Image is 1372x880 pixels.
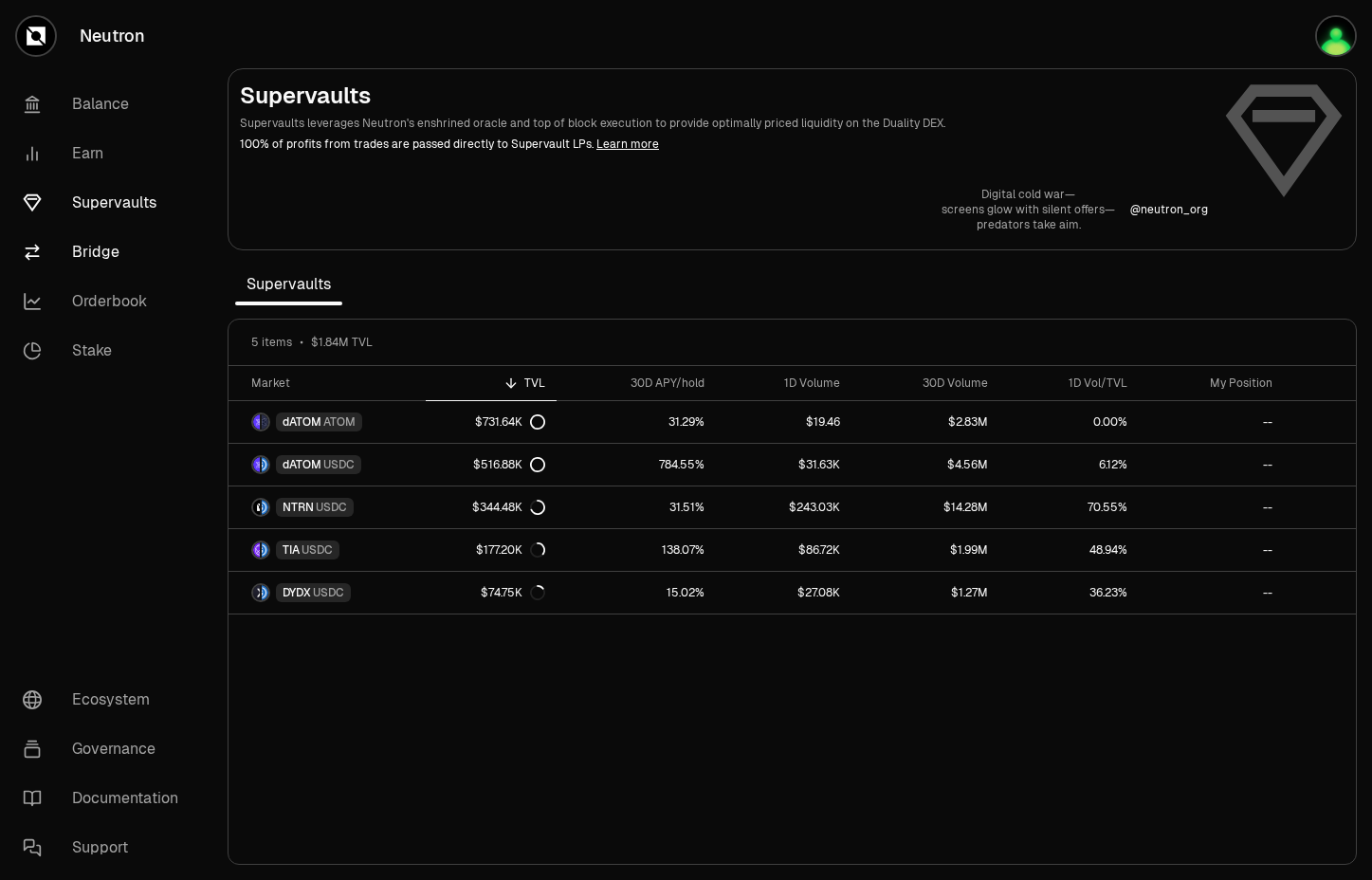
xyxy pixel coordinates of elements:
div: $177.20K [476,542,545,558]
a: Balance [8,80,205,129]
a: TIA LogoUSDC LogoTIAUSDC [229,529,426,571]
a: 0.00% [999,401,1139,443]
a: 784.55% [557,444,717,486]
a: 48.94% [999,529,1139,571]
a: 6.12% [999,444,1139,486]
span: dATOM [283,457,321,472]
a: 15.02% [557,572,717,614]
img: TIA Logo [253,542,260,558]
a: dATOM LogoUSDC LogodATOMUSDC [229,444,426,486]
a: @neutron_org [1130,202,1208,217]
div: $731.64K [475,414,545,430]
a: dATOM LogoATOM LogodATOMATOM [229,401,426,443]
span: USDC [323,457,355,472]
div: 30D Volume [863,376,988,391]
a: $74.75K [426,572,556,614]
a: Documentation [8,774,205,823]
img: Neutron-Mars-Metamask Acc1 [1317,17,1355,55]
a: Learn more [596,137,659,152]
a: -- [1139,401,1283,443]
a: 36.23% [999,572,1139,614]
a: $86.72K [716,529,851,571]
a: $4.56M [851,444,999,486]
img: USDC Logo [262,542,268,558]
a: NTRN LogoUSDC LogoNTRNUSDC [229,486,426,528]
span: 5 items [251,335,292,350]
p: screens glow with silent offers— [942,202,1115,217]
img: DYDX Logo [253,585,260,600]
img: USDC Logo [262,500,268,515]
a: -- [1139,486,1283,528]
p: Digital cold war— [942,187,1115,202]
a: -- [1139,444,1283,486]
a: $14.28M [851,486,999,528]
p: @ neutron_org [1130,202,1208,217]
p: predators take aim. [942,217,1115,232]
img: USDC Logo [262,585,268,600]
a: 31.51% [557,486,717,528]
a: $31.63K [716,444,851,486]
a: $2.83M [851,401,999,443]
div: $516.88K [473,457,545,472]
span: dATOM [283,414,321,430]
span: NTRN [283,500,314,515]
img: NTRN Logo [253,500,260,515]
a: Governance [8,724,205,774]
div: $344.48K [472,500,545,515]
a: $19.46 [716,401,851,443]
img: dATOM Logo [253,457,260,472]
span: USDC [316,500,347,515]
a: Bridge [8,228,205,277]
div: $74.75K [481,585,545,600]
a: $344.48K [426,486,556,528]
div: TVL [437,376,544,391]
a: Ecosystem [8,675,205,724]
p: 100% of profits from trades are passed directly to Supervault LPs. [240,136,1208,153]
a: $1.99M [851,529,999,571]
span: TIA [283,542,300,558]
div: 1D Vol/TVL [1011,376,1127,391]
span: Supervaults [235,266,342,303]
img: USDC Logo [262,457,268,472]
div: My Position [1150,376,1271,391]
img: ATOM Logo [262,414,268,430]
a: Digital cold war—screens glow with silent offers—predators take aim. [942,187,1115,232]
a: -- [1139,529,1283,571]
a: Supervaults [8,178,205,228]
span: USDC [313,585,344,600]
span: DYDX [283,585,311,600]
a: Stake [8,326,205,376]
a: $731.64K [426,401,556,443]
h2: Supervaults [240,81,1208,111]
div: 30D APY/hold [568,376,705,391]
p: Supervaults leverages Neutron's enshrined oracle and top of block execution to provide optimally ... [240,115,1208,132]
a: 31.29% [557,401,717,443]
img: dATOM Logo [253,414,260,430]
a: -- [1139,572,1283,614]
a: Earn [8,129,205,178]
a: $516.88K [426,444,556,486]
a: $1.27M [851,572,999,614]
a: $177.20K [426,529,556,571]
a: $27.08K [716,572,851,614]
span: ATOM [323,414,356,430]
a: Orderbook [8,277,205,326]
a: Support [8,823,205,872]
a: DYDX LogoUSDC LogoDYDXUSDC [229,572,426,614]
div: Market [251,376,414,391]
a: $243.03K [716,486,851,528]
a: 138.07% [557,529,717,571]
a: 70.55% [999,486,1139,528]
span: $1.84M TVL [311,335,373,350]
div: 1D Volume [727,376,840,391]
span: USDC [302,542,333,558]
